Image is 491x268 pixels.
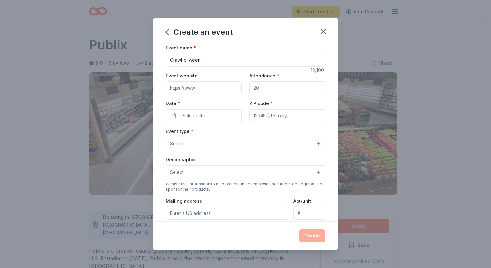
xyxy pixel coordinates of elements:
input: 20 [249,81,325,94]
input: # [293,207,325,220]
input: Enter a US address [166,207,288,220]
div: 12 /100 [311,67,325,74]
button: Pick a date [166,109,242,122]
div: We use this information to help brands find events with their target demographic to sponsor their... [166,182,325,192]
label: Mailing address [166,198,202,204]
span: Select [170,168,183,176]
input: Spring Fundraiser [166,54,325,67]
span: Select [170,140,183,147]
label: Attendance [249,73,279,79]
button: Select [166,165,325,179]
label: Date [166,100,242,107]
span: Pick a date [182,112,205,120]
label: Event name [166,45,196,51]
label: Apt/unit [293,198,311,204]
label: Demographic [166,156,196,163]
button: Select [166,137,325,150]
label: Event website [166,73,198,79]
input: 12345 (U.S. only) [249,109,325,122]
label: Event type [166,128,193,135]
input: https://www... [166,81,242,94]
div: Create an event [166,27,233,37]
label: ZIP code [249,100,273,107]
